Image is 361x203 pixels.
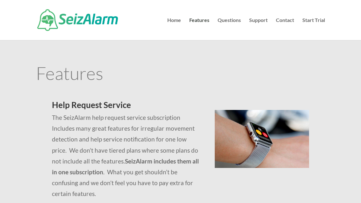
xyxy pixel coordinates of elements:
iframe: Help widget launcher [304,178,354,196]
h2: Help Request Service [52,101,200,112]
h1: Features [36,64,325,85]
p: The SeizAlarm help request service subscription Includes many great features for irregular moveme... [52,112,200,199]
img: seizalarm-on-wrist [215,110,309,168]
a: Start Trial [302,18,325,40]
a: Support [249,18,268,40]
a: Contact [276,18,294,40]
a: Questions [218,18,241,40]
img: SeizAlarm [37,9,118,31]
a: Features [189,18,209,40]
strong: SeizAlarm includes them all in one subscription [52,157,199,176]
a: Home [167,18,181,40]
